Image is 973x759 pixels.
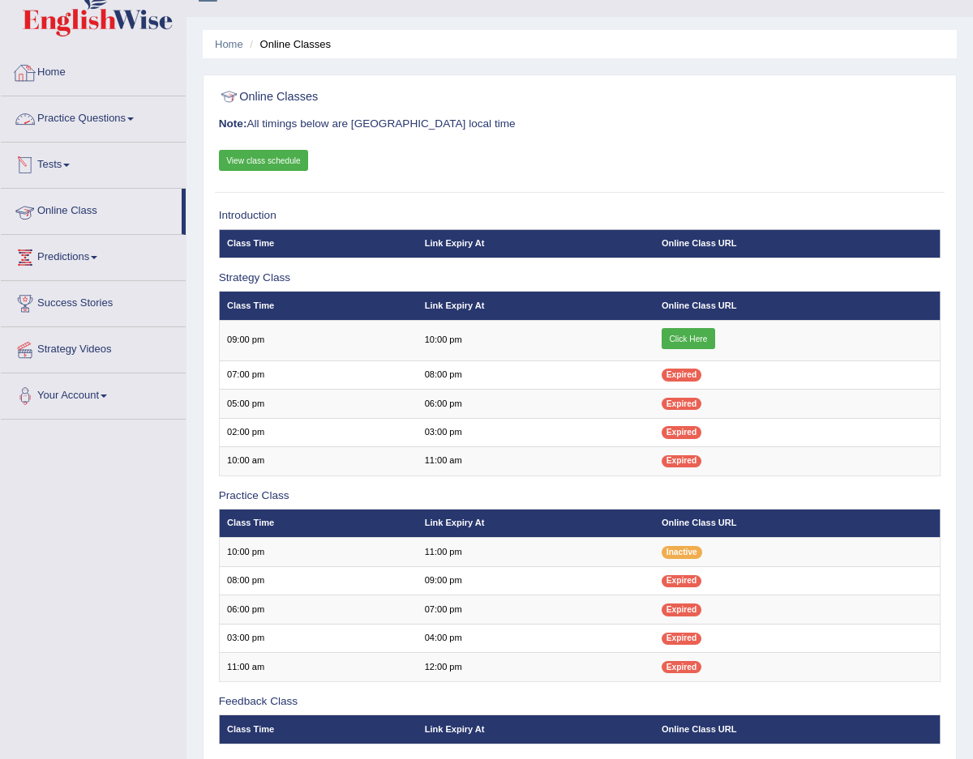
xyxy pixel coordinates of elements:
td: 03:00 pm [417,418,654,446]
th: Link Expiry At [417,715,654,744]
td: 10:00 am [219,447,417,475]
a: Your Account [1,373,186,414]
td: 06:00 pm [219,595,417,624]
td: 12:00 pm [417,653,654,681]
a: View class schedule [219,150,309,171]
span: Expired [662,633,701,645]
span: Inactive [662,546,702,558]
span: Expired [662,426,701,438]
th: Link Expiry At [417,292,654,320]
td: 08:00 pm [417,360,654,389]
td: 07:00 pm [417,595,654,624]
td: 09:00 pm [417,566,654,595]
td: 11:00 am [417,447,654,475]
h3: Introduction [219,210,941,222]
a: Strategy Videos [1,327,186,368]
b: Note: [219,117,247,130]
th: Link Expiry At [417,229,654,258]
td: 08:00 pm [219,566,417,595]
a: Practice Questions [1,96,186,137]
td: 03:00 pm [219,624,417,652]
a: Click Here [662,328,715,349]
th: Class Time [219,229,417,258]
td: 02:00 pm [219,418,417,446]
td: 11:00 pm [417,538,654,566]
a: Home [215,38,243,50]
li: Online Classes [246,36,331,52]
td: 05:00 pm [219,390,417,418]
a: Online Class [1,189,182,229]
td: 11:00 am [219,653,417,681]
a: Success Stories [1,281,186,322]
th: Class Time [219,510,417,538]
td: 06:00 pm [417,390,654,418]
a: Home [1,50,186,91]
th: Link Expiry At [417,510,654,538]
a: Predictions [1,235,186,275]
h3: All timings below are [GEOGRAPHIC_DATA] local time [219,118,941,130]
th: Online Class URL [654,229,941,258]
th: Online Class URL [654,292,941,320]
th: Class Time [219,715,417,744]
span: Expired [662,398,701,410]
span: Expired [662,575,701,587]
h2: Online Classes [219,87,667,108]
th: Online Class URL [654,715,941,744]
td: 10:00 pm [417,320,654,360]
th: Class Time [219,292,417,320]
span: Expired [662,369,701,381]
td: 07:00 pm [219,360,417,389]
h3: Strategy Class [219,272,941,284]
span: Expired [662,661,701,673]
th: Online Class URL [654,510,941,538]
td: 04:00 pm [417,624,654,652]
h3: Feedback Class [219,696,941,708]
a: Tests [1,143,186,183]
td: 10:00 pm [219,538,417,566]
span: Expired [662,455,701,467]
span: Expired [662,603,701,616]
h3: Practice Class [219,490,941,502]
td: 09:00 pm [219,320,417,360]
